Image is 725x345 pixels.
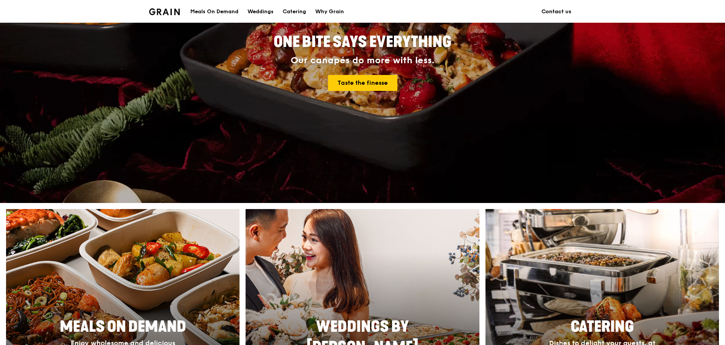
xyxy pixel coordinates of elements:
[60,318,186,336] span: Meals On Demand
[247,0,274,23] div: Weddings
[226,55,499,66] div: Our canapés do more with less.
[283,0,306,23] div: Catering
[571,318,634,336] span: Catering
[537,0,576,23] a: Contact us
[278,0,311,23] a: Catering
[315,0,344,23] div: Why Grain
[149,8,180,15] img: Grain
[243,0,278,23] a: Weddings
[328,75,397,91] a: Taste the finesse
[190,0,238,23] div: Meals On Demand
[311,0,348,23] a: Why Grain
[274,33,451,51] span: ONE BITE SAYS EVERYTHING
